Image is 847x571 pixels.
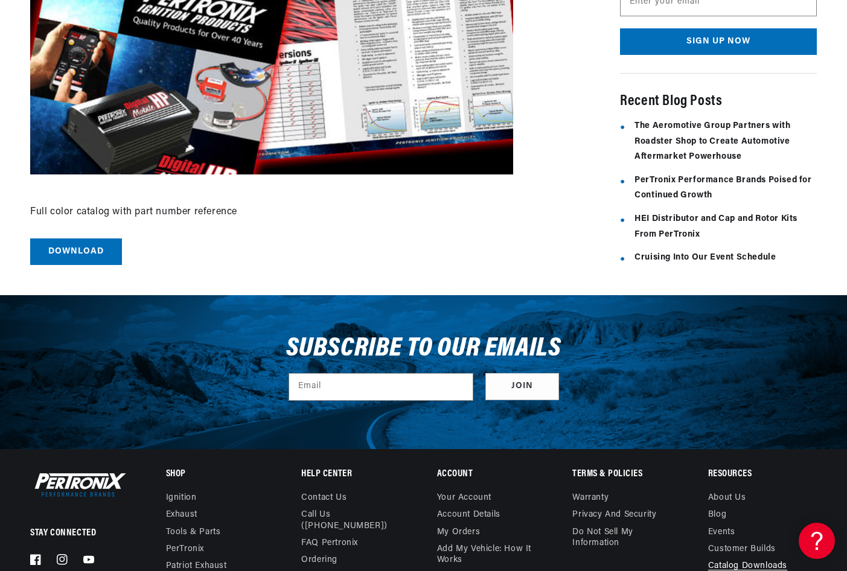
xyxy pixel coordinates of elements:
[166,524,221,541] a: Tools & Parts
[286,337,561,360] h3: Subscribe to our emails
[437,541,546,569] a: Add My Vehicle: How It Works
[30,470,127,499] img: Pertronix
[301,493,347,506] a: Contact us
[166,493,197,506] a: Ignition
[634,175,811,200] a: PerTronix Performance Brands Poised for Continued Growth
[572,493,609,506] a: Warranty
[166,506,197,523] a: Exhaust
[30,527,127,540] p: Stay Connected
[634,121,790,161] a: The Aeromotive Group Partners with Roadster Shop to Create Automotive Aftermarket Powerhouse
[708,506,726,523] a: Blog
[634,253,776,262] a: Cruising Into Our Event Schedule
[289,374,473,400] input: Email
[437,493,491,506] a: Your account
[572,506,656,523] a: Privacy and Security
[620,28,817,55] button: Subscribe
[708,524,735,541] a: Events
[485,373,559,400] button: Subscribe
[708,493,746,506] a: About Us
[572,524,681,552] a: Do not sell my information
[30,207,237,217] span: Full color catalog with part number reference
[166,541,204,558] a: PerTronix
[301,552,337,569] a: Ordering
[437,506,500,523] a: Account details
[620,92,817,112] h5: Recent Blog Posts
[634,214,797,239] a: HEI Distributor and Cap and Rotor Kits From PerTronix
[437,524,480,541] a: My orders
[30,238,122,266] a: Download
[301,535,358,552] a: FAQ Pertronix
[708,541,776,558] a: Customer Builds
[301,506,401,534] a: Call Us ([PHONE_NUMBER])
